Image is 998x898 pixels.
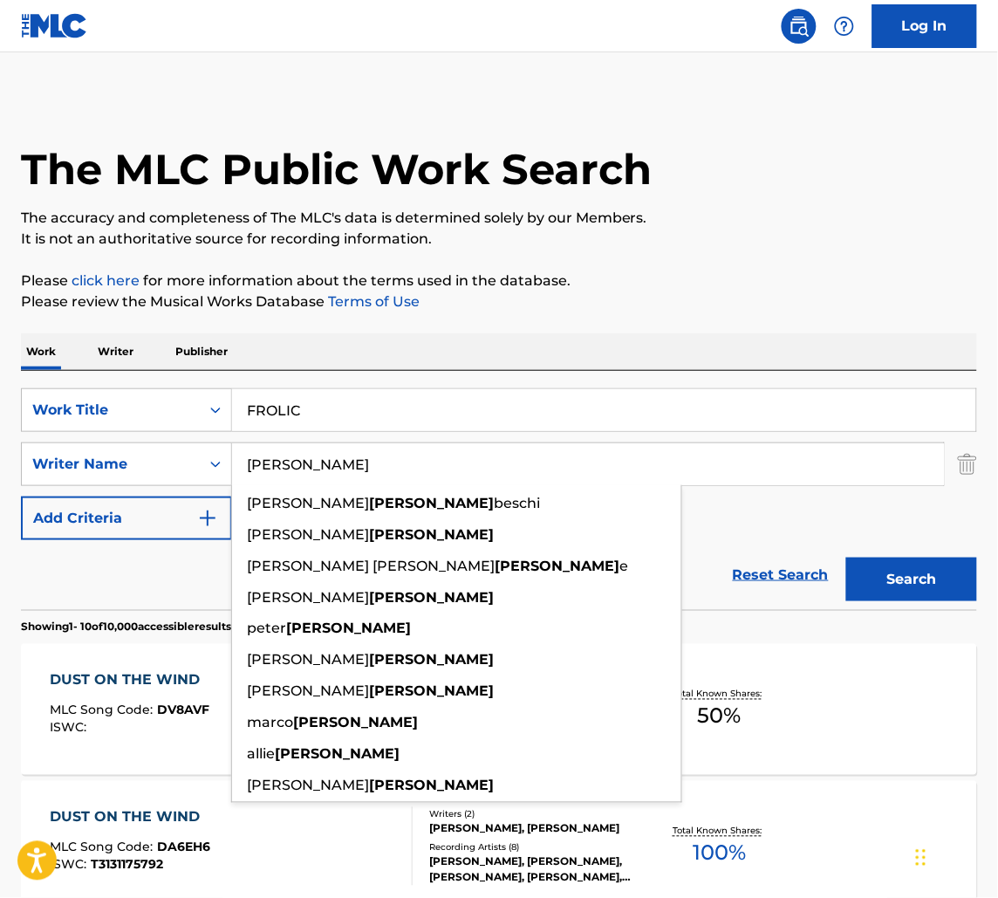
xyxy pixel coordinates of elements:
strong: [PERSON_NAME] [495,558,619,574]
span: ISWC : [50,857,91,873]
span: [PERSON_NAME] [247,652,369,668]
span: marco [247,715,293,731]
span: 100 % [693,838,746,869]
span: [PERSON_NAME] [247,778,369,794]
span: ISWC : [50,720,91,736]
p: Work [21,333,61,370]
strong: [PERSON_NAME] [369,652,494,668]
div: DUST ON THE WIND [50,807,210,828]
p: The accuracy and completeness of The MLC's data is determined solely by our Members. [21,208,977,229]
p: Please review the Musical Works Database [21,291,977,312]
div: Work Title [32,400,189,421]
a: DUST ON THE WINDMLC Song Code:DV8AVFISWC:Writers (2)[PERSON_NAME], [PERSON_NAME]Recording Artists... [21,644,977,775]
strong: [PERSON_NAME] [369,683,494,700]
p: It is not an authoritative source for recording information. [21,229,977,250]
strong: [PERSON_NAME] [369,526,494,543]
button: Search [846,558,977,601]
span: [PERSON_NAME] [PERSON_NAME] [247,558,495,574]
span: DV8AVF [157,703,209,718]
span: peter [247,620,286,637]
a: Reset Search [724,556,837,594]
div: Writer Name [32,454,189,475]
strong: [PERSON_NAME] [275,746,400,763]
iframe: Chat Widget [911,814,998,898]
span: 50 % [698,701,742,732]
p: Total Known Shares: [673,825,766,838]
button: Add Criteria [21,497,232,540]
strong: [PERSON_NAME] [369,495,494,511]
img: search [789,16,810,37]
a: Terms of Use [325,293,420,310]
span: T3131175792 [91,857,163,873]
div: Help [827,9,862,44]
form: Search Form [21,388,977,610]
span: beschi [494,495,540,511]
span: [PERSON_NAME] [247,683,369,700]
span: DA6EH6 [157,840,210,855]
a: click here [72,272,140,289]
span: e [619,558,628,574]
p: Please for more information about the terms used in the database. [21,271,977,291]
img: 9d2ae6d4665cec9f34b9.svg [197,508,218,529]
strong: [PERSON_NAME] [369,778,494,794]
p: Writer [92,333,139,370]
p: Publisher [170,333,233,370]
img: help [834,16,855,37]
div: [PERSON_NAME], [PERSON_NAME] [429,821,639,837]
a: Public Search [782,9,817,44]
div: Writers ( 2 ) [429,808,639,821]
a: Log In [872,4,977,48]
p: Total Known Shares: [673,688,766,701]
span: MLC Song Code : [50,703,157,718]
span: [PERSON_NAME] [247,526,369,543]
span: [PERSON_NAME] [247,495,369,511]
h1: The MLC Public Work Search [21,143,652,195]
div: Recording Artists ( 8 ) [429,841,639,854]
strong: [PERSON_NAME] [286,620,411,637]
p: Showing 1 - 10 of 10,000 accessible results (Total 3,470,965 ) [21,620,318,635]
strong: [PERSON_NAME] [369,589,494,606]
img: MLC Logo [21,13,88,38]
span: [PERSON_NAME] [247,589,369,606]
div: DUST ON THE WIND [50,670,209,691]
div: [PERSON_NAME], [PERSON_NAME], [PERSON_NAME], [PERSON_NAME], [PERSON_NAME] [429,854,639,886]
span: MLC Song Code : [50,840,157,855]
strong: [PERSON_NAME] [293,715,418,731]
img: Delete Criterion [958,442,977,486]
div: Drag [916,832,926,884]
span: allie [247,746,275,763]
